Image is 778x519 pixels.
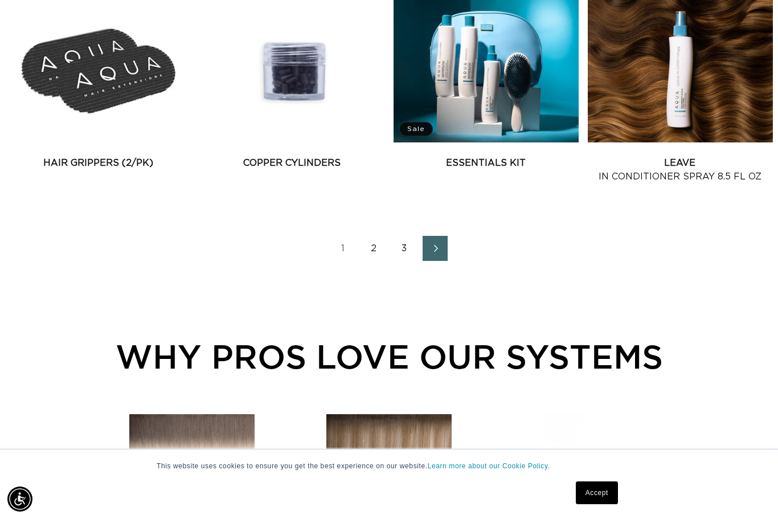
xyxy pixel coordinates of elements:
a: Hair Grippers (2/pk) [6,156,191,170]
a: Page 2 [361,236,386,261]
a: Page 3 [392,236,417,261]
a: Accept [576,481,618,504]
p: This website uses cookies to ensure you get the best experience on our website. [157,461,621,471]
a: Essentials Kit [394,156,579,170]
div: WHY PROS LOVE OUR SYSTEMS [68,332,710,381]
a: Copper Cylinders [200,156,385,170]
a: Leave In Conditioner Spray 8.5 fl oz [588,156,773,183]
div: Accessibility Menu [7,487,32,512]
a: Learn more about our Cookie Policy. [428,462,550,470]
nav: Pagination [6,236,772,261]
a: Page 1 [330,236,355,261]
a: Next page [423,236,448,261]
